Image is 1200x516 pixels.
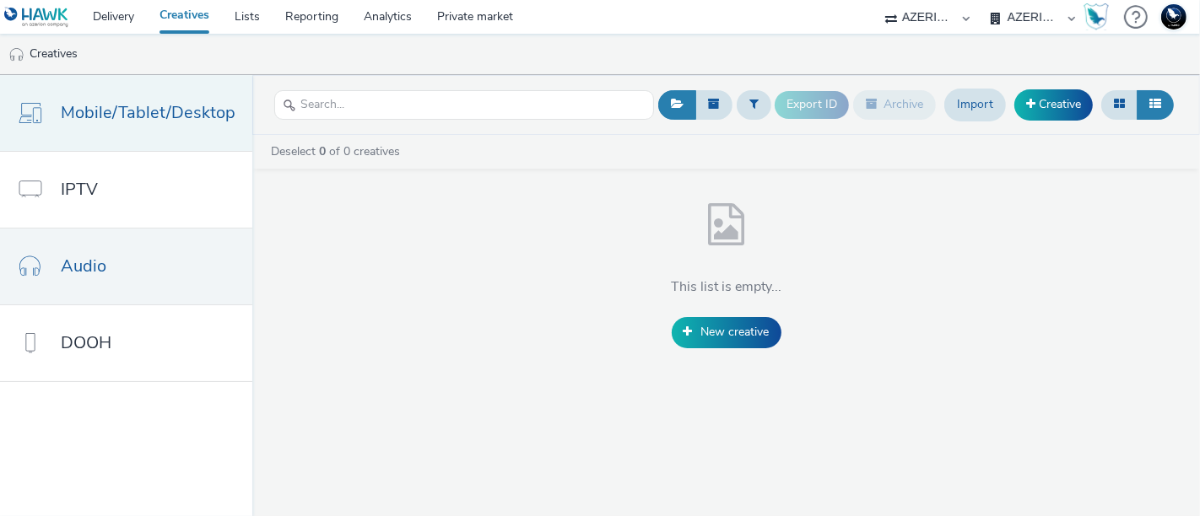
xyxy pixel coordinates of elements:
[61,331,111,355] span: DOOH
[319,143,326,159] strong: 0
[701,324,770,340] span: New creative
[853,90,936,119] button: Archive
[1084,3,1116,30] a: Hawk Academy
[274,90,654,120] input: Search...
[61,177,98,202] span: IPTV
[1014,89,1093,120] a: Creative
[61,254,106,278] span: Audio
[8,46,25,63] img: audio
[672,317,781,347] a: New creative
[944,89,1006,121] a: Import
[671,278,781,297] h4: This list is empty...
[1084,3,1109,30] img: Hawk Academy
[775,91,849,118] button: Export ID
[1161,4,1186,30] img: Support Hawk
[1137,90,1174,119] button: Table
[1101,90,1138,119] button: Grid
[61,100,235,125] span: Mobile/Tablet/Desktop
[4,7,69,28] img: undefined Logo
[269,143,407,159] a: Deselect of 0 creatives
